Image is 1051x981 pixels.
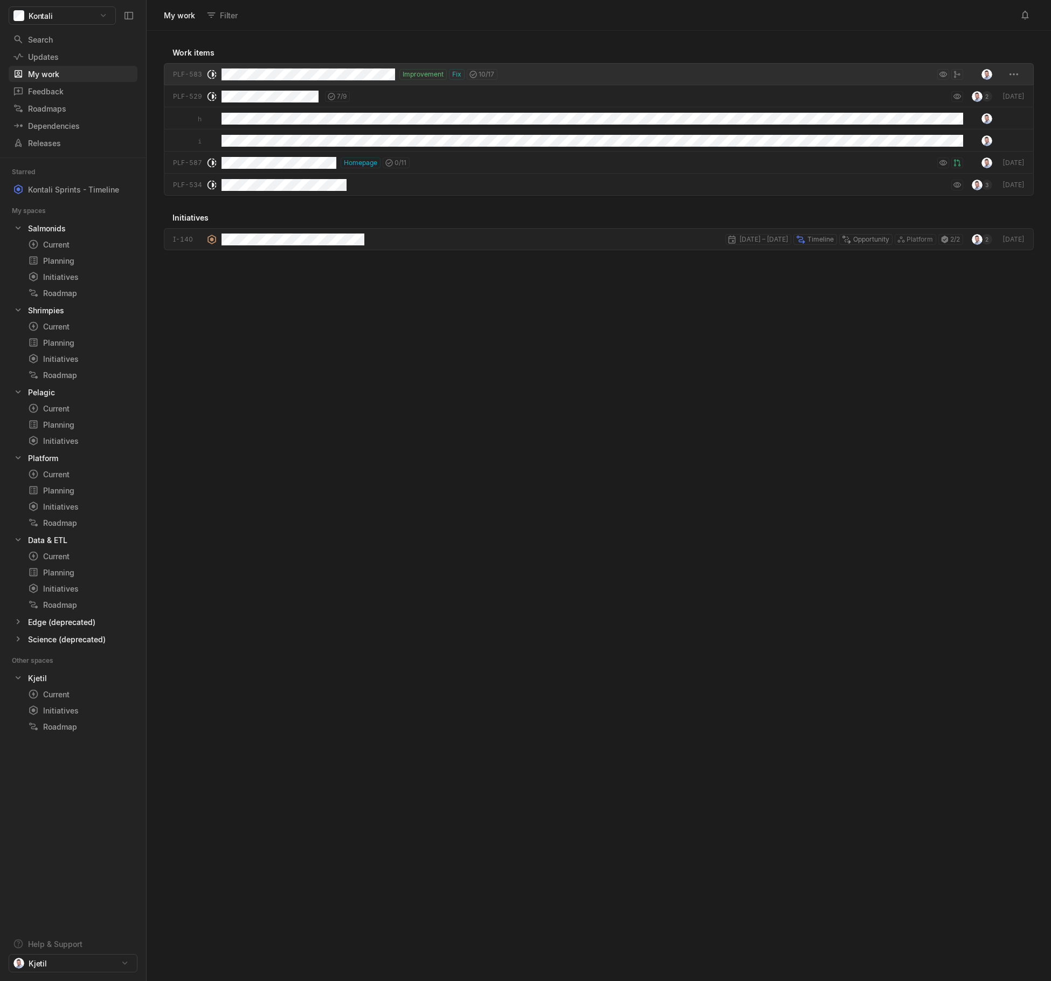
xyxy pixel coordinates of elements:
[24,285,137,300] a: Roadmap
[173,92,202,101] div: PLF-529
[162,8,197,23] div: My work
[24,319,137,334] a: Current
[907,235,933,244] span: Platform
[13,51,133,63] div: Updates
[452,70,461,79] span: Fix
[9,385,137,400] a: Pelagic
[24,719,137,734] a: Roadmap
[985,180,988,190] span: 3
[972,234,983,245] img: profilbilde_kontali.png
[28,369,133,381] div: Roadmap
[28,321,133,332] div: Current
[12,655,66,666] div: Other spaces
[1001,158,1025,168] div: [DATE]
[13,103,133,114] div: Roadmaps
[9,954,137,972] button: Kjetil
[479,70,494,79] span: 10 / 17
[9,303,137,318] a: Shrimpies
[24,417,137,432] a: Planning
[12,205,59,216] div: My spaces
[13,120,133,132] div: Dependencies
[12,167,48,177] div: Starred
[9,100,137,116] a: Roadmaps
[164,42,1034,63] div: Work items
[9,182,137,197] a: Kontali Sprints - Timeline
[28,485,133,496] div: Planning
[173,158,202,168] div: PLF-587
[28,287,133,299] div: Roadmap
[9,31,137,47] a: Search
[202,6,244,24] button: Filter
[147,31,1051,981] div: grid
[985,91,988,102] span: 2
[28,305,64,316] div: Shrimpies
[28,501,133,512] div: Initiatives
[28,689,133,700] div: Current
[24,548,137,564] a: Current
[981,69,992,80] img: profilbilde_kontali.png
[403,70,444,79] span: Improvement
[28,223,66,234] div: Salmonids
[28,721,133,732] div: Roadmap
[725,234,791,245] div: [DATE] – [DATE]
[24,703,137,718] a: Initiatives
[28,184,119,195] div: Kontali Sprints - Timeline
[24,483,137,498] a: Planning
[24,687,137,702] a: Current
[164,207,1034,228] div: Initiatives
[29,958,47,969] span: Kjetil
[28,938,82,950] div: Help & Support
[9,670,137,685] a: Kjetil
[972,180,983,190] img: profilbilde_kontali.png
[28,634,106,645] div: Science (deprecated)
[9,450,137,465] a: Platform
[28,469,133,480] div: Current
[981,157,992,168] img: profilbilde_kontali.png
[24,581,137,596] a: Initiatives
[24,467,137,482] a: Current
[28,583,133,594] div: Initiatives
[24,433,137,448] a: Initiatives
[24,515,137,530] a: Roadmap
[981,135,992,146] img: profilbilde_kontali.png
[172,136,202,146] span: I
[24,269,137,284] a: Initiatives
[344,158,377,168] span: Homepage
[28,387,55,398] div: Pelagic
[9,632,137,647] a: Science (deprecated)
[13,68,133,80] div: My work
[938,234,963,245] div: 2 / 2
[807,235,834,244] span: Timeline
[172,114,202,124] span: H
[28,567,133,578] div: Planning
[173,180,202,190] div: PLF-534
[28,452,58,464] div: Platform
[24,253,137,268] a: Planning
[28,534,67,546] div: Data & ETL
[9,614,137,629] a: Edge (deprecated)
[164,85,1034,107] a: PLF-5297/92[DATE]
[853,235,889,244] span: Opportunity
[173,70,202,79] div: PLF-583
[164,107,1034,129] a: H
[28,337,133,348] div: Planning
[28,271,133,283] div: Initiatives
[28,419,133,430] div: Planning
[337,92,347,101] span: 7 / 9
[28,403,133,414] div: Current
[28,353,133,365] div: Initiatives
[9,6,116,25] button: Kontali
[9,66,137,82] a: My work
[24,367,137,382] a: Roadmap
[28,673,47,684] div: Kjetil
[28,255,133,266] div: Planning
[28,517,133,529] div: Roadmap
[9,532,137,547] a: Data & ETL
[24,237,137,252] a: Current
